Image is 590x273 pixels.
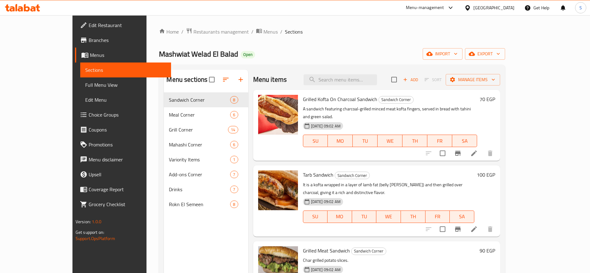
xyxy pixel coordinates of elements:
span: Grill Corner [169,126,228,133]
span: 8 [230,97,238,103]
div: Rokn El Semeen8 [164,197,248,212]
span: Sections [85,66,166,74]
button: export [465,48,505,60]
div: Menu-management [406,4,444,12]
div: items [228,126,238,133]
div: items [230,141,238,148]
span: Grilled Kofta On Charcoal Sandwich [303,95,377,104]
span: Variority Items [169,156,230,163]
span: Menu disclaimer [89,156,166,163]
span: WE [380,136,400,146]
img: Grilled Kofta On Charcoal Sandwich [258,95,298,135]
a: Full Menu View [80,77,171,92]
span: Grilled Meat Sandwich [303,246,350,255]
div: items [230,201,238,208]
span: Sort sections [218,72,233,87]
span: Drinks [169,186,230,193]
div: Meal Corner6 [164,107,248,122]
span: 7 [230,187,238,192]
button: FR [425,211,450,223]
span: MO [330,212,350,221]
a: Choice Groups [75,107,171,122]
button: SU [303,135,328,147]
button: delete [483,222,498,237]
div: Mahashi Corner [169,141,230,148]
span: Grocery Checklist [89,201,166,208]
div: Sandwich Corner [379,96,414,104]
span: SA [455,136,475,146]
span: Meal Corner [169,111,230,118]
button: TH [401,211,425,223]
span: 14 [228,127,238,133]
span: Coverage Report [89,186,166,193]
button: SA [450,211,474,223]
button: TU [353,135,378,147]
nav: breadcrumb [159,28,505,36]
img: Tarb Sandwich [258,170,298,210]
span: 7 [230,172,238,178]
div: Sandwich Corner [351,248,386,255]
span: Add-ons Corner [169,171,230,178]
h2: Menu sections [166,75,207,84]
p: A sandwich featuring charcoal-grilled minced meat kofta fingers, served in bread with tahini and ... [303,105,477,121]
input: search [304,74,377,85]
div: Mahashi Corner6 [164,137,248,152]
span: 6 [230,142,238,148]
a: Sections [80,62,171,77]
div: Variority Items1 [164,152,248,167]
span: 1.0.0 [92,218,101,226]
button: SA [452,135,477,147]
span: Coupons [89,126,166,133]
span: Select to update [436,147,449,160]
span: MO [330,136,350,146]
span: Promotions [89,141,166,148]
span: [DATE] 09:02 AM [309,123,343,129]
span: Sandwich Corner [169,96,230,104]
span: [DATE] 09:02 AM [309,267,343,273]
span: FR [430,136,450,146]
div: Add-ons Corner7 [164,167,248,182]
span: Manage items [451,76,495,84]
div: Sandwich Corner [335,172,370,179]
button: Add section [233,72,248,87]
span: Branches [89,36,166,44]
button: import [423,48,462,60]
span: SU [306,212,325,221]
div: items [230,156,238,163]
a: Menus [75,48,171,62]
li: / [181,28,184,35]
span: Upsell [89,171,166,178]
span: SU [306,136,326,146]
div: [GEOGRAPHIC_DATA] [473,4,514,11]
div: Grill Corner14 [164,122,248,137]
span: Select to update [436,223,449,236]
button: MO [328,211,352,223]
span: Version: [76,218,91,226]
div: items [230,171,238,178]
span: 6 [230,112,238,118]
span: Sandwich Corner [335,172,369,179]
span: Select section [388,73,401,86]
button: TH [402,135,427,147]
li: / [280,28,282,35]
h6: 70 EGP [480,95,495,104]
p: It is a kofta wrapped in a layer of lamb fat (belly [PERSON_NAME]) and then grilled over charcoal... [303,181,475,197]
a: Coverage Report [75,182,171,197]
span: 8 [230,201,238,207]
span: 1 [230,157,238,163]
span: TH [405,136,425,146]
h6: 90 EGP [480,246,495,255]
li: / [251,28,253,35]
span: Select all sections [205,73,218,86]
a: Menus [256,28,278,36]
button: TU [352,211,377,223]
button: Branch-specific-item [450,222,465,237]
button: WE [376,211,401,223]
a: Support.OpsPlatform [76,234,115,243]
span: FR [428,212,448,221]
div: Rokn El Semeen [169,201,230,208]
